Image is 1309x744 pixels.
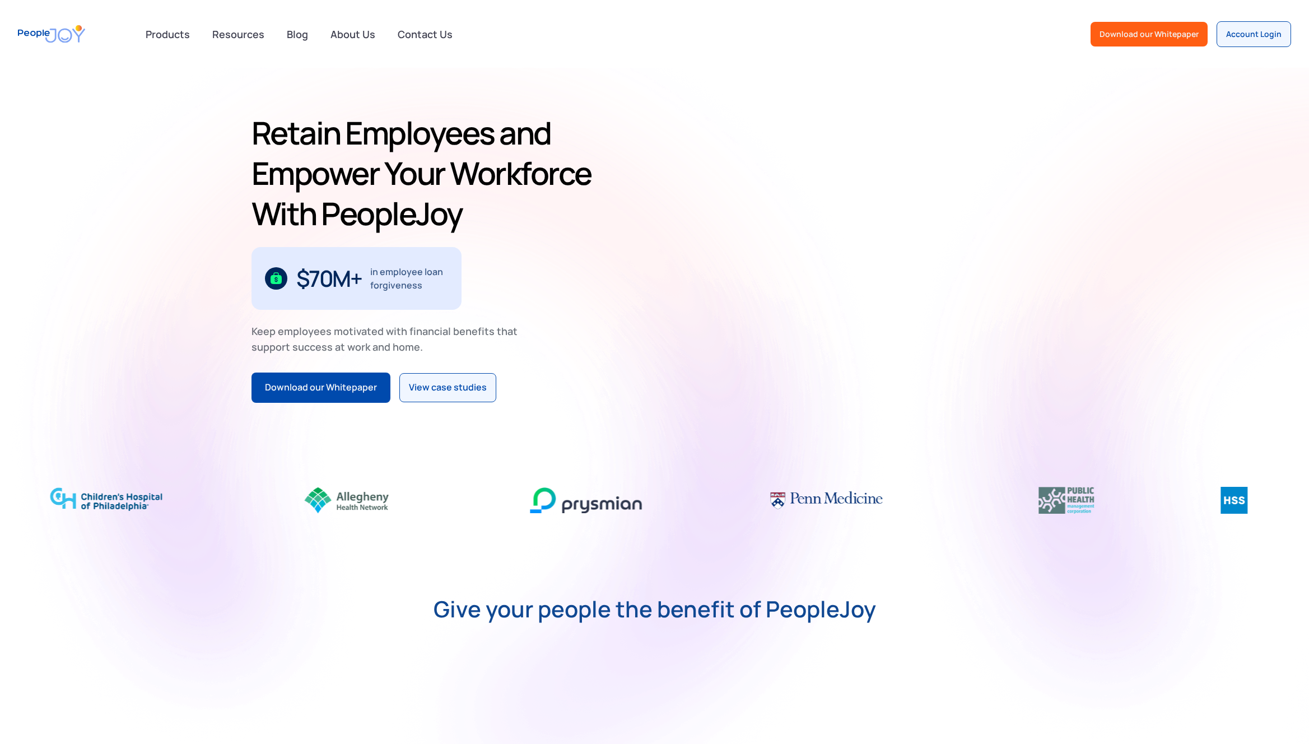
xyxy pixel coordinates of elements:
div: Account Login [1226,29,1282,40]
a: Blog [280,22,315,46]
a: View case studies [399,373,496,402]
a: Resources [206,22,271,46]
div: Products [139,23,197,45]
div: $70M+ [296,269,362,287]
div: Download our Whitepaper [1100,29,1199,40]
a: home [18,18,85,50]
a: Download our Whitepaper [1091,22,1208,46]
a: About Us [324,22,382,46]
div: Keep employees motivated with financial benefits that support success at work and home. [251,323,527,355]
div: 1 / 3 [251,247,462,310]
h1: Retain Employees and Empower Your Workforce With PeopleJoy [251,113,650,234]
div: in employee loan forgiveness [370,265,448,292]
a: Account Login [1217,21,1291,47]
a: Download our Whitepaper [251,373,390,403]
strong: Give your people the benefit of PeopleJoy [434,598,876,620]
div: Download our Whitepaper [265,380,377,395]
a: Contact Us [391,22,459,46]
div: View case studies [409,380,487,395]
